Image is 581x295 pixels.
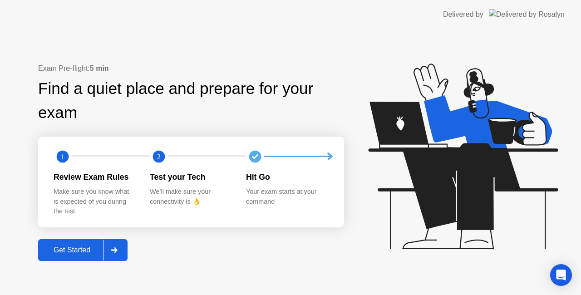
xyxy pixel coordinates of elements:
[157,152,161,161] text: 2
[38,63,344,74] div: Exam Pre-flight:
[550,264,572,286] div: Open Intercom Messenger
[246,171,328,183] div: Hit Go
[90,64,109,72] b: 5 min
[150,187,231,206] div: We’ll make sure your connectivity is 👌
[38,77,344,125] div: Find a quiet place and prepare for your exam
[443,9,483,20] div: Delivered by
[54,187,135,216] div: Make sure you know what is expected of you during the test.
[38,239,128,261] button: Get Started
[41,246,103,254] div: Get Started
[246,187,328,206] div: Your exam starts at your command
[54,171,135,183] div: Review Exam Rules
[150,171,231,183] div: Test your Tech
[61,152,64,161] text: 1
[489,9,565,20] img: Delivered by Rosalyn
